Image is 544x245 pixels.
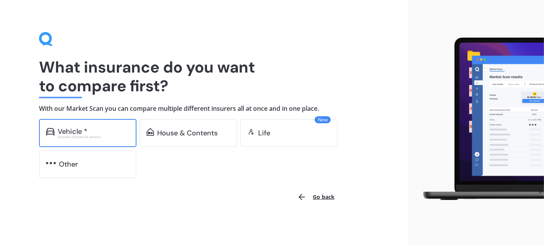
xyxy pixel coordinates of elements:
[315,116,331,123] span: New
[414,34,544,204] img: laptop.webp
[258,129,270,137] div: Life
[39,105,369,113] h4: With our Market Scan you can compare multiple different insurers all at once and in one place.
[292,188,339,206] button: Go back
[247,128,255,136] img: life.f720d6a2d7cdcd3ad642.svg
[58,135,129,138] div: Excludes commercial vehicles
[147,128,154,136] img: home-and-contents.b802091223b8502ef2dd.svg
[59,160,78,168] div: Other
[46,128,55,136] img: car.f15378c7a67c060ca3f3.svg
[46,159,56,167] img: other.81dba5aafe580aa69f38.svg
[39,58,369,95] h1: What insurance do you want to compare first?
[58,128,87,135] div: Vehicle *
[157,129,218,137] div: House & Contents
